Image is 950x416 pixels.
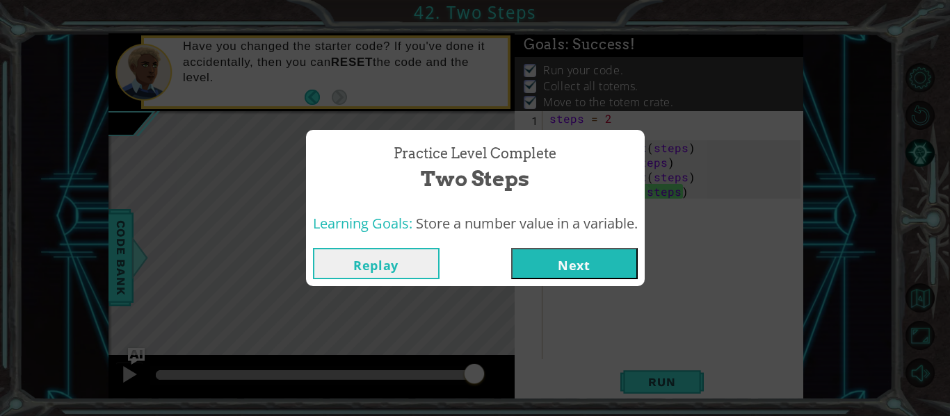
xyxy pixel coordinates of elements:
[511,248,638,279] button: Next
[313,214,412,233] span: Learning Goals:
[313,248,440,279] button: Replay
[416,214,638,233] span: Store a number value in a variable.
[394,144,556,164] span: Practice Level Complete
[421,164,529,194] span: Two Steps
